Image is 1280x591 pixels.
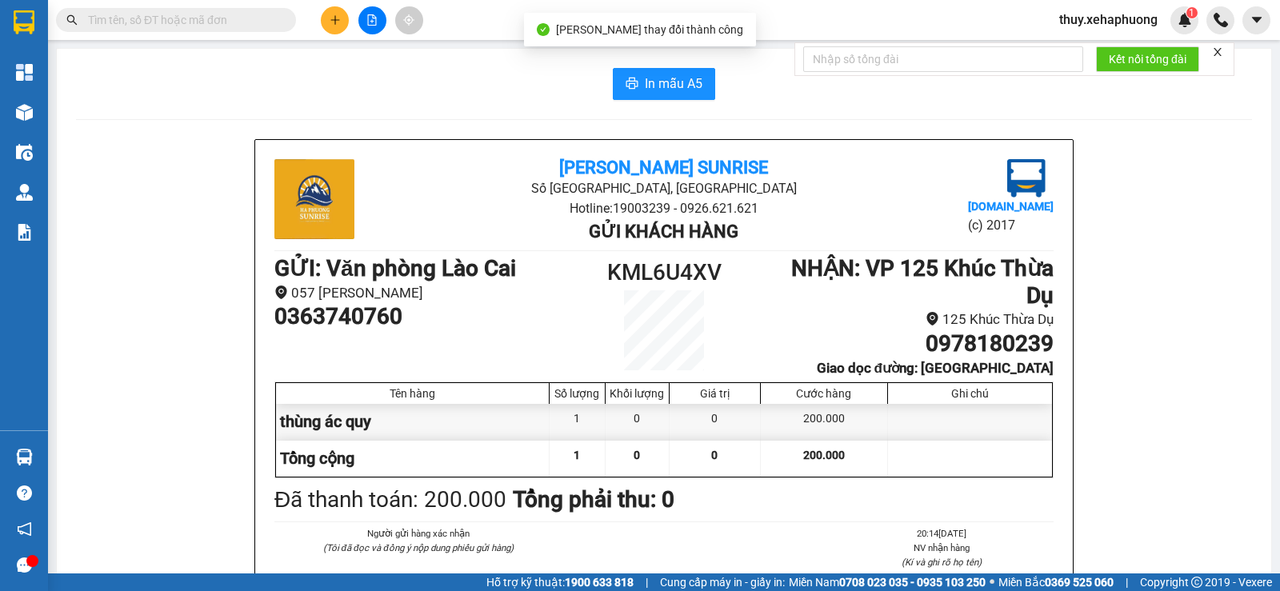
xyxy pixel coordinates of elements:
b: GỬI : Văn phòng Lào Cai [274,255,516,282]
img: logo.jpg [1007,159,1046,198]
button: aim [395,6,423,34]
button: Kết nối tổng đài [1096,46,1199,72]
img: warehouse-icon [16,449,33,465]
div: Khối lượng [610,387,665,400]
div: 1 [550,404,606,440]
span: aim [403,14,414,26]
li: NV nhận hàng [830,541,1054,555]
h1: 0978180239 [762,330,1054,357]
i: (Tôi đã đọc và đồng ý nộp dung phiếu gửi hàng) [323,542,514,553]
span: Hỗ trợ kỹ thuật: [486,573,634,591]
button: plus [321,6,349,34]
span: plus [330,14,341,26]
span: Kết nối tổng đài [1109,50,1186,68]
div: Tên hàng [280,387,545,400]
strong: 0708 023 035 - 0935 103 250 [839,576,986,589]
div: 0 [670,404,761,440]
span: [PERSON_NAME] thay đổi thành công [556,23,743,36]
span: environment [274,286,288,299]
li: Hotline: 19003239 - 0926.621.621 [404,198,923,218]
b: NHẬN : VP 125 Khúc Thừa Dụ [791,255,1054,309]
div: thùng ác quy [276,404,550,440]
span: copyright [1191,577,1202,588]
span: 200.000 [803,449,845,461]
b: [PERSON_NAME] Sunrise [121,18,330,38]
span: printer [626,77,638,92]
button: caret-down [1242,6,1270,34]
li: (c) 2017 [968,215,1054,235]
i: (Kí và ghi rõ họ tên) [902,557,982,568]
span: In mẫu A5 [645,74,702,94]
b: [DOMAIN_NAME] [968,200,1054,213]
li: 125 Khúc Thừa Dụ [762,309,1054,330]
sup: 1 [1186,7,1198,18]
div: Giá trị [674,387,756,400]
span: 0 [711,449,718,461]
li: 057 [PERSON_NAME] [274,282,566,304]
b: Giao dọc đường: [GEOGRAPHIC_DATA] [817,360,1054,376]
img: warehouse-icon [16,144,33,161]
span: file-add [366,14,378,26]
span: notification [17,521,32,537]
img: logo.jpg [20,20,100,100]
b: GỬI : Văn phòng Lào Cai [20,116,164,170]
span: close [1212,46,1223,58]
img: icon-new-feature [1178,13,1192,27]
button: file-add [358,6,386,34]
img: warehouse-icon [16,104,33,121]
div: Số lượng [554,387,601,400]
button: printerIn mẫu A5 [613,68,715,100]
b: Tổng phải thu: 0 [513,486,674,513]
div: Cước hàng [765,387,883,400]
b: Gửi khách hàng [150,82,300,102]
div: Đã thanh toán : 200.000 [274,482,506,517]
span: | [1126,573,1128,591]
span: Miền Bắc [998,573,1114,591]
div: 200.000 [761,404,888,440]
img: dashboard-icon [16,64,33,81]
img: phone-icon [1214,13,1228,27]
li: Người gửi hàng xác nhận [306,526,530,541]
strong: 1900 633 818 [565,576,634,589]
li: 20:14[DATE] [830,526,1054,541]
div: 0 [606,404,670,440]
div: Ghi chú [892,387,1048,400]
span: ⚪️ [990,579,994,585]
span: environment [926,312,939,325]
input: Nhập số tổng đài [803,46,1083,72]
b: Gửi khách hàng [589,222,738,242]
span: Tổng cộng [280,449,354,468]
span: Miền Nam [789,573,986,591]
span: thuy.xehaphuong [1046,10,1170,30]
span: Cung cấp máy in - giấy in: [660,573,785,591]
span: check-circle [537,23,550,36]
strong: 0369 525 060 [1045,576,1114,589]
span: 1 [574,449,580,461]
li: Số [GEOGRAPHIC_DATA], [GEOGRAPHIC_DATA] [89,39,363,59]
h1: KML6U4XV [566,255,762,290]
img: solution-icon [16,224,33,241]
input: Tìm tên, số ĐT hoặc mã đơn [88,11,277,29]
h1: 4DZ8A9SR [174,116,278,151]
img: logo.jpg [274,159,354,239]
li: Hotline: 19003239 - 0926.621.621 [89,59,363,79]
span: caret-down [1250,13,1264,27]
span: | [646,573,648,591]
img: logo-vxr [14,10,34,34]
span: message [17,557,32,573]
span: question-circle [17,485,32,501]
span: 0 [634,449,640,461]
b: [PERSON_NAME] Sunrise [559,158,768,178]
span: 1 [1189,7,1194,18]
li: Số [GEOGRAPHIC_DATA], [GEOGRAPHIC_DATA] [404,178,923,198]
span: search [66,14,78,26]
h1: 0363740760 [274,303,566,330]
img: warehouse-icon [16,184,33,201]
